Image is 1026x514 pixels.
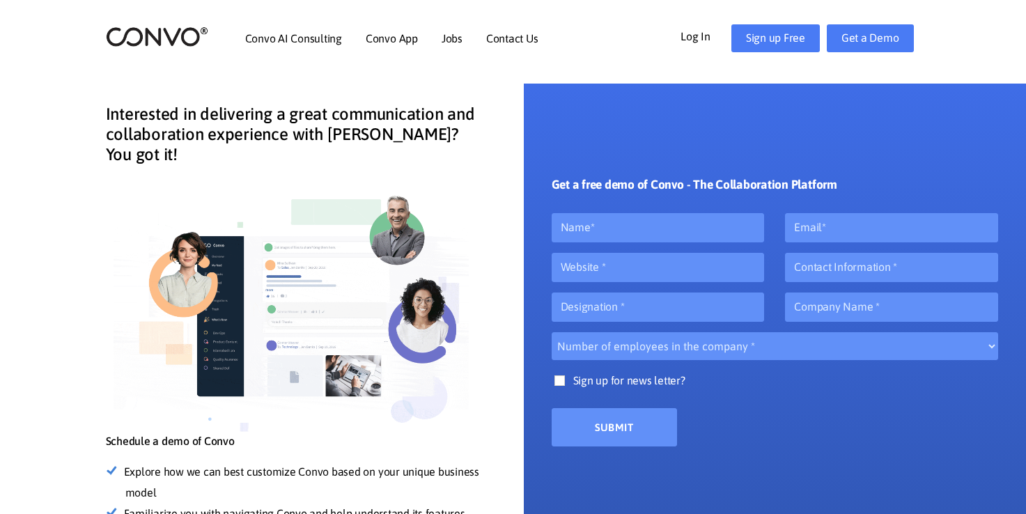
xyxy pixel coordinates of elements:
[486,33,538,44] a: Contact Us
[125,462,482,504] li: Explore how we can best customize Convo based on your unique business model
[785,253,998,282] input: Contact Information *
[442,33,463,44] a: Jobs
[106,104,482,175] h4: Interested in delivering a great communication and collaboration experience with [PERSON_NAME]? Y...
[552,178,837,203] h3: Get a free demo of Convo - The Collaboration Platform
[106,26,208,47] img: logo_2.png
[731,24,820,52] a: Sign up Free
[552,253,765,282] input: Website *
[552,293,765,322] input: Designation *
[106,178,482,435] img: getademo-left-img.png
[827,24,914,52] a: Get a Demo
[681,24,731,47] a: Log In
[785,293,998,322] input: Company Name *
[552,371,999,405] label: Sign up for news letter?
[785,213,998,242] input: Email*
[106,435,482,458] h4: Schedule a demo of Convo
[552,213,765,242] input: Name*
[552,408,677,446] input: Submit
[245,33,342,44] a: Convo AI Consulting
[366,33,418,44] a: Convo App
